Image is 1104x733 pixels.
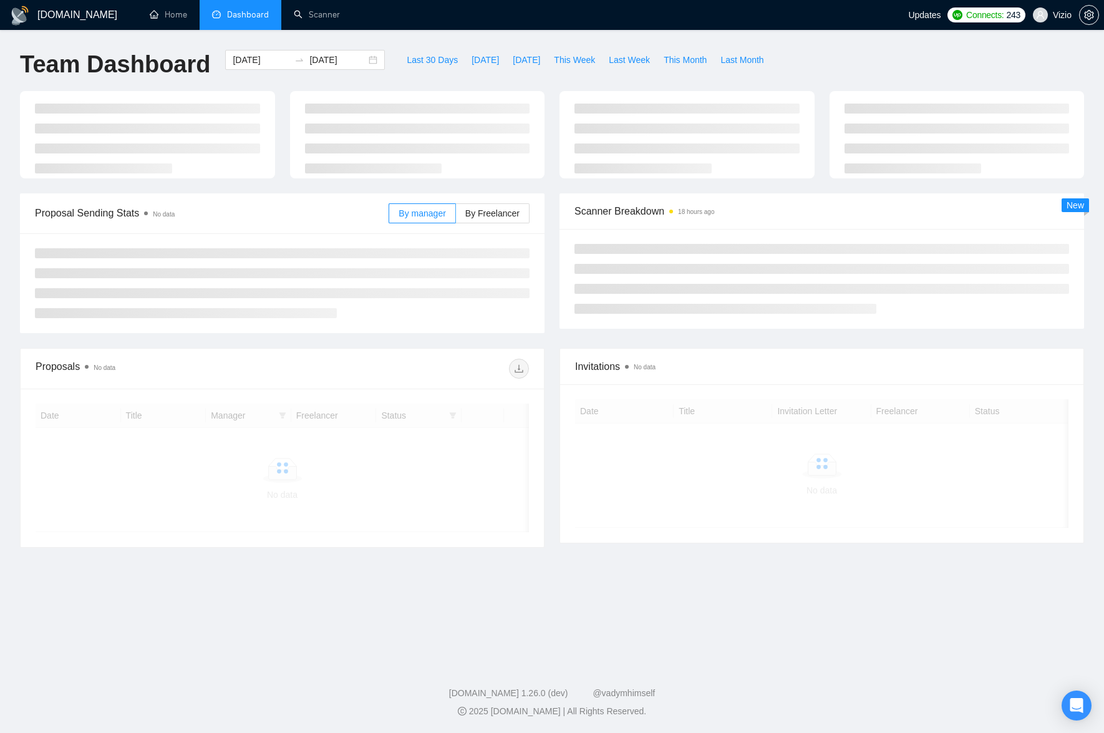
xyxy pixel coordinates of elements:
span: Last Week [609,53,650,67]
span: [DATE] [472,53,499,67]
span: Dashboard [227,9,269,20]
span: swap-right [294,55,304,65]
span: No data [94,364,115,371]
a: homeHome [150,9,187,20]
span: 243 [1006,8,1020,22]
button: [DATE] [506,50,547,70]
span: dashboard [212,10,221,19]
div: 2025 [DOMAIN_NAME] | All Rights Reserved. [10,705,1094,718]
span: Last 30 Days [407,53,458,67]
span: setting [1080,10,1098,20]
a: @vadymhimself [593,688,655,698]
div: Proposals [36,359,283,379]
time: 18 hours ago [678,208,714,215]
button: Last 30 Days [400,50,465,70]
input: End date [309,53,366,67]
button: setting [1079,5,1099,25]
span: Invitations [575,359,1068,374]
span: user [1036,11,1045,19]
input: Start date [233,53,289,67]
span: [DATE] [513,53,540,67]
img: upwork-logo.png [952,10,962,20]
span: Scanner Breakdown [574,203,1069,219]
button: Last Month [714,50,770,70]
span: By manager [399,208,445,218]
span: This Month [664,53,707,67]
a: searchScanner [294,9,340,20]
span: No data [153,211,175,218]
a: [DOMAIN_NAME] 1.26.0 (dev) [449,688,568,698]
span: Connects: [966,8,1004,22]
button: Last Week [602,50,657,70]
span: Updates [908,10,941,20]
h1: Team Dashboard [20,50,210,79]
span: to [294,55,304,65]
img: logo [10,6,30,26]
button: This Month [657,50,714,70]
span: New [1067,200,1084,210]
button: This Week [547,50,602,70]
span: No data [634,364,656,371]
span: By Freelancer [465,208,520,218]
span: Proposal Sending Stats [35,205,389,221]
span: Last Month [720,53,763,67]
a: setting [1079,10,1099,20]
div: Open Intercom Messenger [1062,691,1092,721]
span: This Week [554,53,595,67]
span: copyright [458,707,467,716]
button: [DATE] [465,50,506,70]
